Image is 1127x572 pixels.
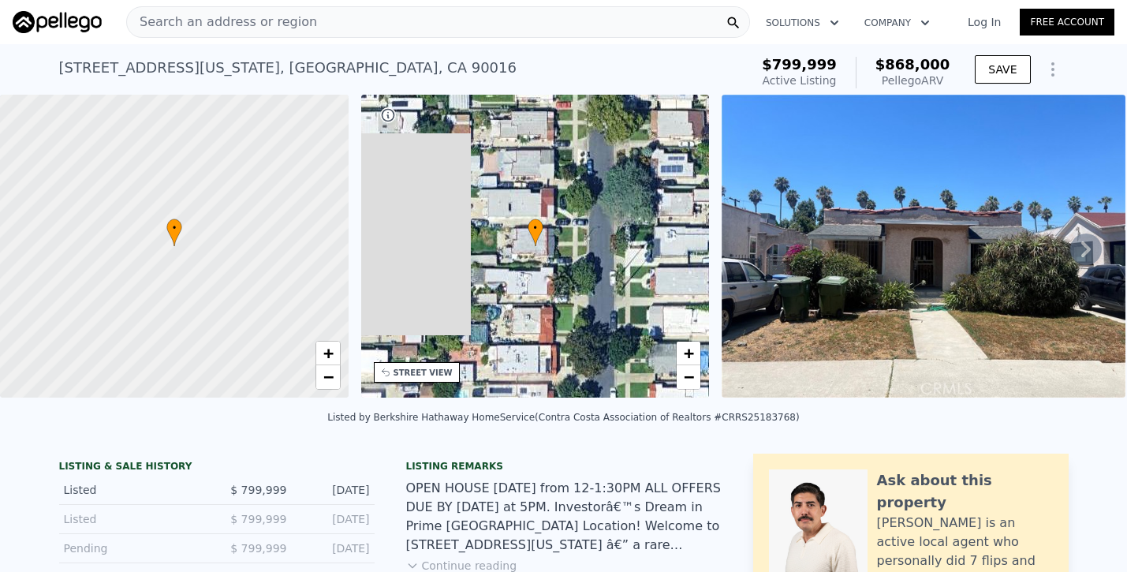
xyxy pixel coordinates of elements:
[64,511,204,527] div: Listed
[166,221,182,235] span: •
[230,513,286,525] span: $ 799,999
[528,219,543,246] div: •
[300,511,370,527] div: [DATE]
[877,469,1053,514] div: Ask about this property
[852,9,942,37] button: Company
[406,479,722,555] div: OPEN HOUSE [DATE] from 12-1:30PM ALL OFFERS DUE BY [DATE] at 5PM. Investorâ€™s Dream in Prime [GE...
[684,367,694,387] span: −
[875,73,950,88] div: Pellego ARV
[394,367,453,379] div: STREET VIEW
[677,365,700,389] a: Zoom out
[949,14,1020,30] a: Log In
[59,57,517,79] div: [STREET_ADDRESS][US_STATE] , [GEOGRAPHIC_DATA] , CA 90016
[316,342,340,365] a: Zoom in
[300,482,370,498] div: [DATE]
[875,56,950,73] span: $868,000
[323,367,333,387] span: −
[13,11,102,33] img: Pellego
[230,484,286,496] span: $ 799,999
[528,221,543,235] span: •
[722,95,1125,398] img: Sale: 167464481 Parcel: 50821625
[762,56,837,73] span: $799,999
[230,542,286,555] span: $ 799,999
[127,13,317,32] span: Search an address or region
[64,482,204,498] div: Listed
[1037,54,1069,85] button: Show Options
[753,9,852,37] button: Solutions
[64,540,204,556] div: Pending
[327,412,799,423] div: Listed by Berkshire Hathaway HomeService (Contra Costa Association of Realtors #CRRS25183768)
[684,343,694,363] span: +
[1020,9,1114,36] a: Free Account
[677,342,700,365] a: Zoom in
[323,343,333,363] span: +
[763,74,837,87] span: Active Listing
[300,540,370,556] div: [DATE]
[406,460,722,473] div: Listing remarks
[975,55,1030,84] button: SAVE
[59,460,375,476] div: LISTING & SALE HISTORY
[316,365,340,389] a: Zoom out
[166,219,182,246] div: •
